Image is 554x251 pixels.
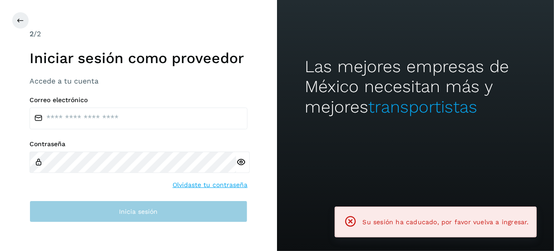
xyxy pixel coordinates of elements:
span: Inicia sesión [119,208,158,215]
h2: Las mejores empresas de México necesitan más y mejores [305,57,526,117]
span: Su sesión ha caducado, por favor vuelva a ingresar. [363,218,529,226]
span: transportistas [368,97,477,117]
div: /2 [30,29,247,39]
button: Inicia sesión [30,201,247,222]
a: Olvidaste tu contraseña [173,180,247,190]
label: Correo electrónico [30,96,247,104]
label: Contraseña [30,140,247,148]
span: 2 [30,30,34,38]
h1: Iniciar sesión como proveedor [30,49,247,67]
h3: Accede a tu cuenta [30,77,247,85]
